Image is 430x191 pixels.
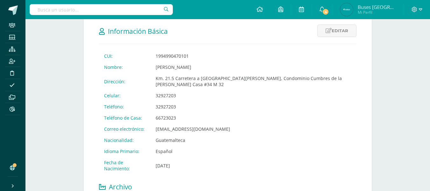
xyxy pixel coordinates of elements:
td: [EMAIL_ADDRESS][DOMAIN_NAME] [151,123,356,135]
td: 32927203 [151,101,356,112]
span: Mi Perfil [358,10,396,15]
img: fc6c33b0aa045aa3213aba2fdb094e39.png [340,3,353,16]
td: Nacionalidad: [99,135,151,146]
span: 4 [322,8,329,15]
td: Teléfono: [99,101,151,112]
td: [DATE] [151,157,356,174]
a: Editar [317,25,356,37]
td: Fecha de Nacimiento: [99,157,151,174]
td: 32927203 [151,90,356,101]
td: Idioma Primario: [99,146,151,157]
td: Guatemalteca [151,135,356,146]
span: Información Básica [108,27,168,36]
input: Busca un usuario... [30,4,173,15]
td: Dirección: [99,73,151,90]
td: Correo electrónico: [99,123,151,135]
td: CUI: [99,50,151,62]
td: Km. 21.5 Carretera a [GEOGRAPHIC_DATA][PERSON_NAME], Condominio Cumbres de la [PERSON_NAME] Casa ... [151,73,356,90]
td: Teléfono de Casa: [99,112,151,123]
td: Nombre: [99,62,151,73]
td: Celular: [99,90,151,101]
span: Buses [GEOGRAPHIC_DATA] [358,4,396,10]
td: Español [151,146,356,157]
td: [PERSON_NAME] [151,62,356,73]
td: 1994990470101 [151,50,356,62]
td: 66723023 [151,112,356,123]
